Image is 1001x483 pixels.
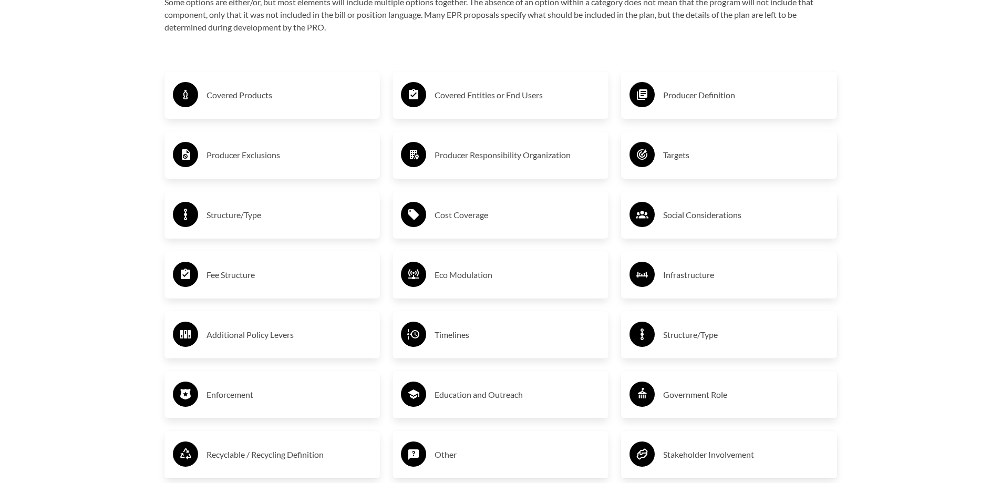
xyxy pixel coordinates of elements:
[663,87,829,104] h3: Producer Definition
[435,207,600,223] h3: Cost Coverage
[663,326,829,343] h3: Structure/Type
[207,87,372,104] h3: Covered Products
[435,446,600,463] h3: Other
[663,266,829,283] h3: Infrastructure
[435,326,600,343] h3: Timelines
[207,446,372,463] h3: Recyclable / Recycling Definition
[663,147,829,163] h3: Targets
[435,266,600,283] h3: Eco Modulation
[207,266,372,283] h3: Fee Structure
[207,326,372,343] h3: Additional Policy Levers
[207,207,372,223] h3: Structure/Type
[435,386,600,403] h3: Education and Outreach
[207,147,372,163] h3: Producer Exclusions
[207,386,372,403] h3: Enforcement
[663,386,829,403] h3: Government Role
[435,87,600,104] h3: Covered Entities or End Users
[435,147,600,163] h3: Producer Responsibility Organization
[663,446,829,463] h3: Stakeholder Involvement
[663,207,829,223] h3: Social Considerations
